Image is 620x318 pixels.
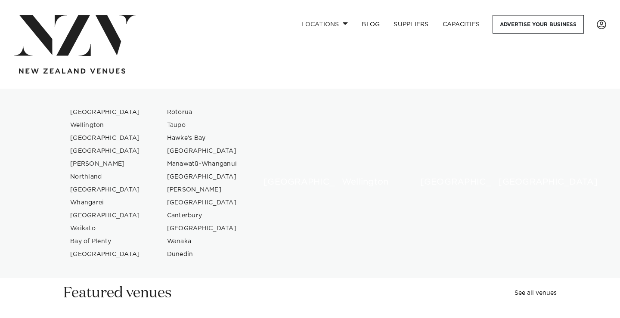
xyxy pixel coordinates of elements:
[160,209,244,222] a: Canterbury
[498,178,550,187] h6: [GEOGRAPHIC_DATA]
[63,222,147,235] a: Waikato
[387,15,435,34] a: SUPPLIERS
[335,106,400,194] a: Wellington venues Wellington
[491,106,557,194] a: Queenstown venues [GEOGRAPHIC_DATA]
[160,222,244,235] a: [GEOGRAPHIC_DATA]
[160,170,244,183] a: [GEOGRAPHIC_DATA]
[63,183,147,196] a: [GEOGRAPHIC_DATA]
[19,68,125,74] img: new-zealand-venues-text.png
[420,178,472,187] h6: [GEOGRAPHIC_DATA]
[160,196,244,209] a: [GEOGRAPHIC_DATA]
[63,196,147,209] a: Whangarei
[160,106,244,119] a: Rotorua
[63,145,147,157] a: [GEOGRAPHIC_DATA]
[63,132,147,145] a: [GEOGRAPHIC_DATA]
[355,15,387,34] a: BLOG
[160,248,244,261] a: Dunedin
[63,106,147,119] a: [GEOGRAPHIC_DATA]
[63,235,147,248] a: Bay of Plenty
[515,290,557,296] a: See all venues
[342,178,394,187] h6: Wellington
[160,183,244,196] a: [PERSON_NAME]
[63,119,147,132] a: Wellington
[257,106,322,194] a: Auckland venues [GEOGRAPHIC_DATA]
[263,178,315,187] h6: [GEOGRAPHIC_DATA]
[493,15,584,34] a: Advertise your business
[160,132,244,145] a: Hawke's Bay
[63,248,147,261] a: [GEOGRAPHIC_DATA]
[160,119,244,132] a: Taupo
[160,157,244,170] a: Manawatū-Whanganui
[160,145,244,157] a: [GEOGRAPHIC_DATA]
[63,209,147,222] a: [GEOGRAPHIC_DATA]
[63,157,147,170] a: [PERSON_NAME]
[14,15,136,56] img: nzv-logo.png
[63,284,172,303] h2: Featured venues
[63,170,147,183] a: Northland
[413,106,479,194] a: Christchurch venues [GEOGRAPHIC_DATA]
[294,15,355,34] a: Locations
[436,15,487,34] a: Capacities
[160,235,244,248] a: Wanaka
